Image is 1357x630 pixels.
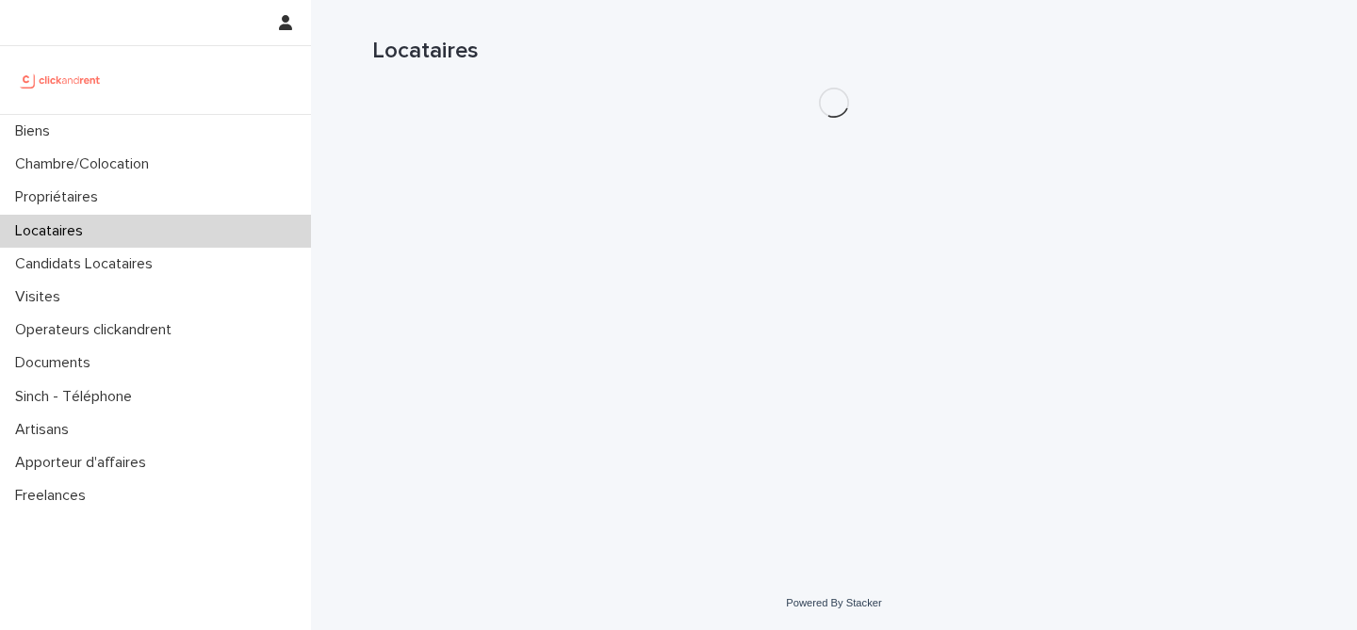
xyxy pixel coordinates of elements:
[372,38,1296,65] h1: Locataires
[8,122,65,140] p: Biens
[8,421,84,439] p: Artisans
[8,188,113,206] p: Propriétaires
[8,487,101,505] p: Freelances
[8,321,187,339] p: Operateurs clickandrent
[786,597,881,608] a: Powered By Stacker
[8,288,75,306] p: Visites
[8,354,106,372] p: Documents
[15,61,106,99] img: UCB0brd3T0yccxBKYDjQ
[8,222,98,240] p: Locataires
[8,388,147,406] p: Sinch - Téléphone
[8,255,168,273] p: Candidats Locataires
[8,454,161,472] p: Apporteur d'affaires
[8,155,164,173] p: Chambre/Colocation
